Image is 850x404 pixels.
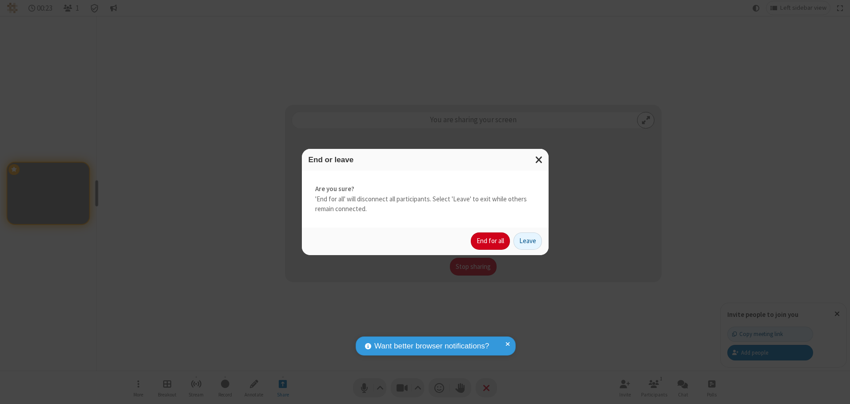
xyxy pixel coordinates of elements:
[315,184,535,194] strong: Are you sure?
[513,232,542,250] button: Leave
[530,149,549,171] button: Close modal
[471,232,510,250] button: End for all
[302,171,549,228] div: 'End for all' will disconnect all participants. Select 'Leave' to exit while others remain connec...
[309,156,542,164] h3: End or leave
[374,340,489,352] span: Want better browser notifications?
